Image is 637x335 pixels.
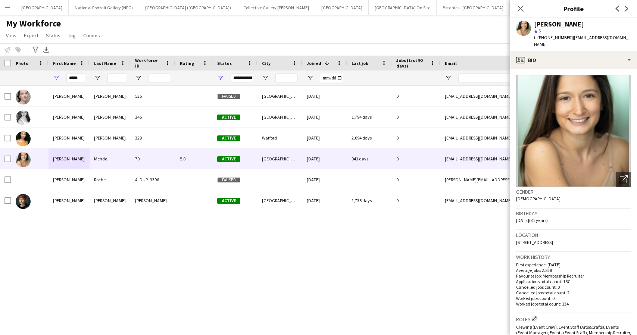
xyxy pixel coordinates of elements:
button: National Portrait Gallery (NPG) [69,0,139,15]
div: Mendo [90,148,131,169]
span: Comms [83,32,100,39]
div: 329 [131,128,175,148]
div: [PERSON_NAME] [49,86,90,106]
button: [GEOGRAPHIC_DATA] [315,0,369,15]
button: Open Filter Menu [262,75,269,81]
div: [GEOGRAPHIC_DATA] [257,190,302,211]
div: [PERSON_NAME] [90,190,131,211]
button: Open Filter Menu [94,75,101,81]
img: Francesca Reid [16,194,31,209]
div: [PERSON_NAME] [534,21,584,28]
span: Joined [307,60,321,66]
p: Average jobs: 2.528 [516,267,631,273]
div: [GEOGRAPHIC_DATA] [257,148,302,169]
div: 535 [131,86,175,106]
img: FRANCESCA HESS [16,90,31,104]
div: [EMAIL_ADDRESS][DOMAIN_NAME] [440,86,590,106]
div: 79 [131,148,175,169]
span: t. [PHONE_NUMBER] [534,35,573,40]
input: Workforce ID Filter Input [149,73,171,82]
span: Last job [352,60,368,66]
span: Last Name [94,60,116,66]
span: Status [217,60,232,66]
span: View [6,32,16,39]
span: Rating [180,60,194,66]
span: Active [217,115,240,120]
div: [PERSON_NAME] [49,107,90,127]
div: [PERSON_NAME] [49,169,90,190]
div: 0 [392,86,440,106]
div: 2,094 days [347,128,392,148]
button: Open Filter Menu [135,75,142,81]
span: Email [445,60,457,66]
h3: Birthday [516,210,631,217]
button: Botanics - [GEOGRAPHIC_DATA] [437,0,510,15]
div: [DATE] [302,128,347,148]
button: Open Filter Menu [53,75,60,81]
button: [GEOGRAPHIC_DATA] [15,0,69,15]
div: Roche [90,169,131,190]
p: Applications total count: 187 [516,279,631,284]
h3: Gender [516,188,631,195]
span: Photo [16,60,28,66]
div: [PERSON_NAME][EMAIL_ADDRESS][DOMAIN_NAME] [440,169,590,190]
img: Francesca Donnelly [16,131,31,146]
input: First Name Filter Input [66,73,85,82]
div: [EMAIL_ADDRESS][DOMAIN_NAME] [440,190,590,211]
span: Paused [217,94,240,99]
p: Worked jobs total count: 134 [516,301,631,307]
span: First Name [53,60,76,66]
app-action-btn: Advanced filters [31,45,40,54]
div: Watford [257,128,302,148]
button: Open Filter Menu [217,75,224,81]
input: Email Filter Input [458,73,585,82]
p: Cancelled jobs count: 0 [516,284,631,290]
div: [PERSON_NAME] [49,128,90,148]
p: Cancelled jobs total count: 2 [516,290,631,295]
h3: Profile [510,4,637,13]
div: [PERSON_NAME] [49,148,90,169]
span: Jobs (last 90 days) [396,57,427,69]
button: Collective Gallery [PERSON_NAME] [237,0,315,15]
div: [PERSON_NAME] [90,86,131,106]
h3: Roles [516,315,631,323]
span: Workforce ID [135,57,162,69]
span: [DEMOGRAPHIC_DATA] [516,196,561,201]
a: Tag [65,31,79,40]
p: First experience: [DATE] [516,262,631,267]
div: 0 [392,190,440,211]
div: [PERSON_NAME] [49,190,90,211]
div: [DATE] [302,107,347,127]
div: 941 days [347,148,392,169]
div: 5.0 [175,148,213,169]
div: Open photos pop-in [616,172,631,187]
div: [EMAIL_ADDRESS][DOMAIN_NAME] [440,128,590,148]
h3: Location [516,232,631,238]
div: [DATE] [302,169,347,190]
div: [DATE] [302,190,347,211]
img: Crew avatar or photo [516,75,631,187]
button: [GEOGRAPHIC_DATA] On Site [369,0,437,15]
a: Export [21,31,41,40]
div: Bio [510,51,637,69]
div: [DATE] [302,86,347,106]
div: 0 [392,169,440,190]
span: Paused [217,177,240,183]
button: [GEOGRAPHIC_DATA] ([GEOGRAPHIC_DATA]) [139,0,237,15]
div: 1,735 days [347,190,392,211]
input: Last Name Filter Input [107,73,126,82]
div: [PERSON_NAME] [90,107,131,127]
h3: Work history [516,254,631,260]
p: Worked jobs count: 0 [516,295,631,301]
span: | [EMAIL_ADDRESS][DOMAIN_NAME] [534,35,628,47]
p: Favourite job: Membership Recruiter [516,273,631,279]
div: [GEOGRAPHIC_DATA] [257,86,302,106]
span: Tag [68,32,76,39]
span: City [262,60,271,66]
div: [GEOGRAPHIC_DATA] [257,107,302,127]
span: [DATE] (31 years) [516,217,548,223]
a: View [3,31,19,40]
span: Active [217,156,240,162]
div: 345 [131,107,175,127]
div: 4_DUP_3396 [131,169,175,190]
